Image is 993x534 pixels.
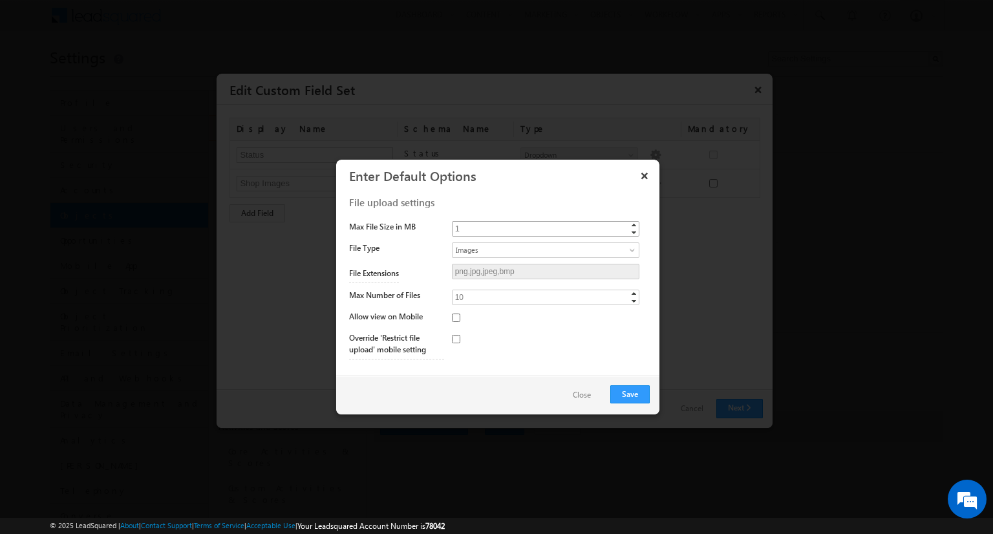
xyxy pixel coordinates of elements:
[120,521,139,529] a: About
[453,244,617,256] span: Images
[349,290,444,304] label: Max Number of Files
[50,520,445,532] span: © 2025 LeadSquared | | | | |
[67,68,217,85] div: Chat with us now
[349,242,444,257] label: File Type
[634,164,655,187] button: ×
[629,288,639,299] span: ▲
[176,398,235,416] em: Start Chat
[212,6,243,37] div: Minimize live chat window
[297,521,445,531] span: Your Leadsquared Account Number is
[349,311,444,326] label: Allow view on Mobile
[629,296,639,306] span: ▼
[349,221,444,236] label: Max File Size in MB
[629,228,639,238] span: ▼
[17,120,236,387] textarea: Type your message and hit 'Enter'
[141,521,192,529] a: Contact Support
[425,521,445,531] span: 78042
[349,332,444,359] label: Override 'Restrict file upload' mobile setting
[452,242,639,258] a: Images
[194,521,244,529] a: Terms of Service
[610,385,650,403] button: Save
[246,521,295,529] a: Acceptable Use
[349,197,650,221] div: File upload settings
[22,68,54,85] img: d_60004797649_company_0_60004797649
[560,386,604,405] button: Close
[349,268,399,283] label: File Extensions
[629,220,639,230] span: ▲
[349,164,655,187] h3: Enter Default Options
